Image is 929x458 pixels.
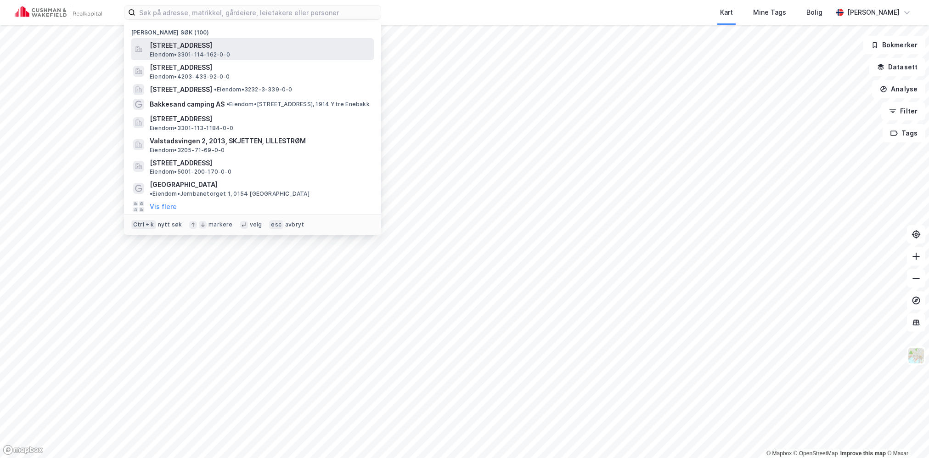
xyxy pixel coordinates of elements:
input: Søk på adresse, matrikkel, gårdeiere, leietakere eller personer [135,6,381,19]
a: Mapbox homepage [3,445,43,455]
span: Eiendom • 5001-200-170-0-0 [150,168,231,175]
span: Eiendom • 3301-113-1184-0-0 [150,124,233,132]
span: • [150,190,152,197]
div: [PERSON_NAME] [847,7,900,18]
span: [STREET_ADDRESS] [150,84,212,95]
span: Bakkesand camping AS [150,99,225,110]
span: Eiendom • Jernbanetorget 1, 0154 [GEOGRAPHIC_DATA] [150,190,310,198]
span: [STREET_ADDRESS] [150,113,370,124]
span: Eiendom • 3232-3-339-0-0 [214,86,293,93]
button: Tags [883,124,925,142]
span: [STREET_ADDRESS] [150,40,370,51]
span: Eiendom • 3301-114-162-0-0 [150,51,230,58]
span: [STREET_ADDRESS] [150,158,370,169]
button: Bokmerker [863,36,925,54]
img: cushman-wakefield-realkapital-logo.202ea83816669bd177139c58696a8fa1.svg [15,6,102,19]
span: Valstadsvingen 2, 2013, SKJETTEN, LILLESTRØM [150,136,370,147]
span: [STREET_ADDRESS] [150,62,370,73]
div: avbryt [285,221,304,228]
div: [PERSON_NAME] søk (100) [124,22,381,38]
div: nytt søk [158,221,182,228]
div: markere [208,221,232,228]
div: Ctrl + k [131,220,156,229]
span: [GEOGRAPHIC_DATA] [150,179,218,190]
div: esc [269,220,283,229]
span: • [214,86,217,93]
a: Mapbox [766,450,792,457]
div: Bolig [806,7,822,18]
button: Analyse [872,80,925,98]
a: OpenStreetMap [794,450,838,457]
div: Mine Tags [753,7,786,18]
span: • [226,101,229,107]
button: Filter [881,102,925,120]
img: Z [907,347,925,364]
a: Improve this map [840,450,886,457]
span: Eiendom • [STREET_ADDRESS], 1914 Ytre Enebakk [226,101,370,108]
button: Vis flere [150,201,177,212]
div: Kontrollprogram for chat [883,414,929,458]
div: velg [250,221,262,228]
span: Eiendom • 3205-71-69-0-0 [150,147,225,154]
button: Datasett [869,58,925,76]
iframe: Chat Widget [883,414,929,458]
div: Kart [720,7,733,18]
span: Eiendom • 4203-433-92-0-0 [150,73,230,80]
